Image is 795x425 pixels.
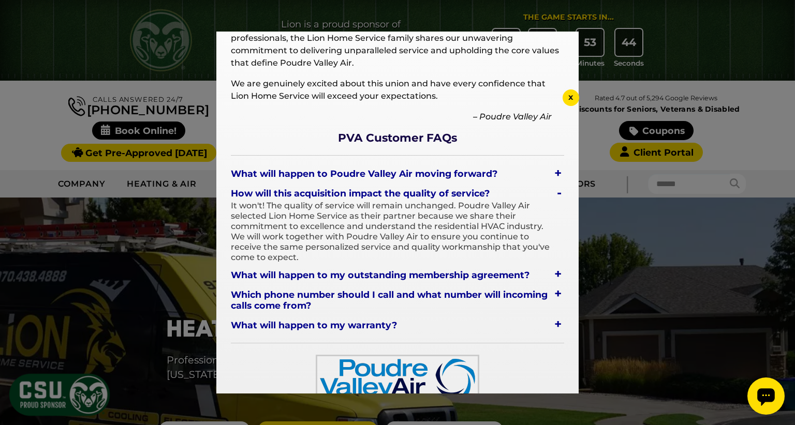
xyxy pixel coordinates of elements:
span: What will happen to my warranty? [231,317,399,332]
div: + [552,267,564,281]
span: What will happen to Poudre Valley Air moving forward? [231,166,499,181]
div: + [552,286,564,301]
div: Open chat widget [4,4,41,41]
span: PVA Customer FAQs [231,131,564,145]
p: We are genuinely excited about this union and have every confidence that Lion Home Service will e... [231,78,564,102]
span: It won't! The quality of service will remain unchanged. Poudre Valley Air selected Lion Home Serv... [231,201,554,263]
div: - [554,186,564,200]
span: x [568,92,573,102]
span: Which phone number should I call and what number will incoming calls come from? [231,286,552,313]
img: PVA logo [317,356,478,402]
div: + [552,317,564,331]
div: + [552,166,564,180]
span: What will happen to my outstanding membership agreement? [231,267,532,282]
span: How will this acquisition impact the quality of service? [231,186,554,201]
p: – Poudre Valley Air [231,111,564,123]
